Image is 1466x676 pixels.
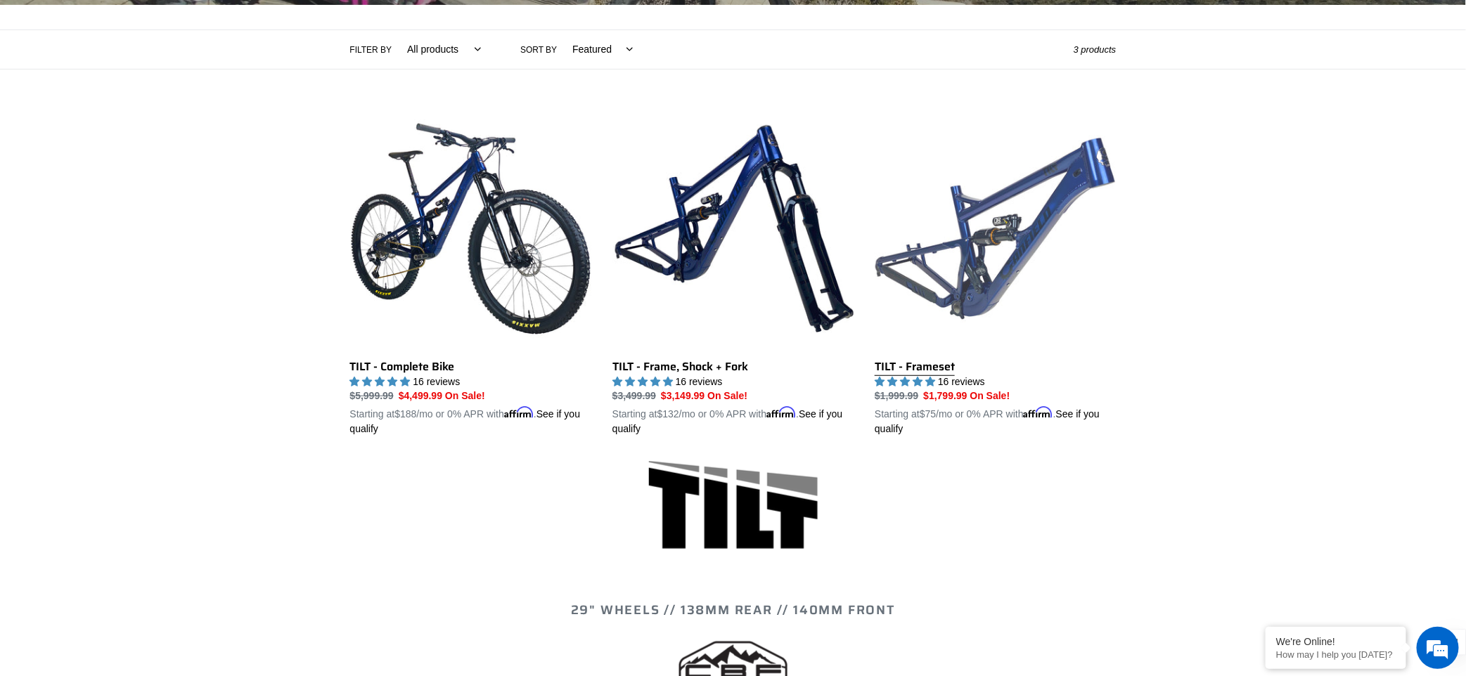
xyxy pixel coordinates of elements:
[1276,649,1396,660] p: How may I help you today?
[571,600,895,620] span: 29" WHEELS // 138mm REAR // 140mm FRONT
[520,44,557,56] label: Sort by
[1276,636,1396,647] div: We're Online!
[350,44,392,56] label: Filter by
[1074,44,1117,55] span: 3 products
